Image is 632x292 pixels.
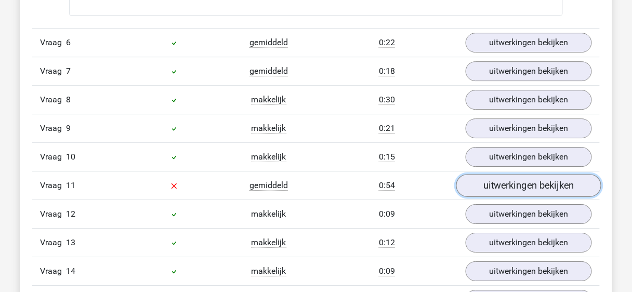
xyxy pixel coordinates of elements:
[66,152,75,162] span: 10
[40,36,66,49] span: Vraag
[252,209,286,219] span: makkelijk
[379,180,395,191] span: 0:54
[252,95,286,105] span: makkelijk
[40,265,66,277] span: Vraag
[466,233,592,253] a: uitwerkingen bekijken
[249,180,288,191] span: gemiddeld
[40,65,66,77] span: Vraag
[252,123,286,134] span: makkelijk
[379,237,395,248] span: 0:12
[66,123,71,133] span: 9
[379,37,395,48] span: 0:22
[466,61,592,81] a: uitwerkingen bekijken
[40,179,66,192] span: Vraag
[66,237,75,247] span: 13
[456,174,601,197] a: uitwerkingen bekijken
[40,94,66,106] span: Vraag
[40,208,66,220] span: Vraag
[40,122,66,135] span: Vraag
[66,95,71,104] span: 8
[249,66,288,76] span: gemiddeld
[66,37,71,47] span: 6
[466,204,592,224] a: uitwerkingen bekijken
[66,66,71,76] span: 7
[379,66,395,76] span: 0:18
[466,118,592,138] a: uitwerkingen bekijken
[66,266,75,276] span: 14
[252,152,286,162] span: makkelijk
[379,152,395,162] span: 0:15
[40,236,66,249] span: Vraag
[379,123,395,134] span: 0:21
[466,147,592,167] a: uitwerkingen bekijken
[40,151,66,163] span: Vraag
[252,266,286,276] span: makkelijk
[379,95,395,105] span: 0:30
[466,90,592,110] a: uitwerkingen bekijken
[379,209,395,219] span: 0:09
[466,33,592,52] a: uitwerkingen bekijken
[66,209,75,219] span: 12
[379,266,395,276] span: 0:09
[249,37,288,48] span: gemiddeld
[466,261,592,281] a: uitwerkingen bekijken
[252,237,286,248] span: makkelijk
[66,180,75,190] span: 11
